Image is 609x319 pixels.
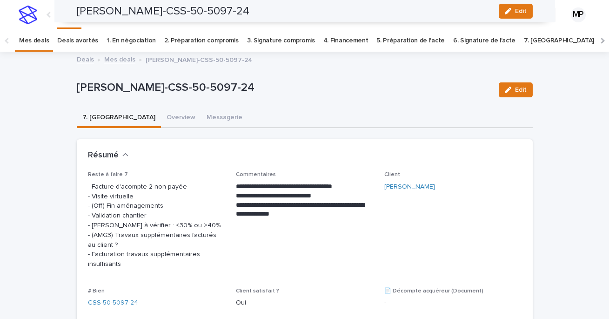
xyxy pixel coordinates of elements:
[57,30,98,52] a: Deals avortés
[146,54,252,64] p: [PERSON_NAME]-CSS-50-5097-24
[19,30,49,52] a: Mes deals
[515,87,527,93] span: Edit
[236,298,373,308] p: Oui
[384,298,522,308] p: -
[77,81,491,95] p: [PERSON_NAME]-CSS-50-5097-24
[88,288,105,294] span: # Bien
[88,172,128,177] span: Reste à faire 7
[107,30,156,52] a: 1. En négociation
[77,109,161,128] button: 7. [GEOGRAPHIC_DATA]
[376,30,445,52] a: 5. Préparation de l'acte
[384,172,400,177] span: Client
[236,288,279,294] span: Client satisfait ?
[161,109,201,128] button: Overview
[201,109,248,128] button: Messagerie
[499,82,533,97] button: Edit
[524,30,594,52] a: 7. [GEOGRAPHIC_DATA]
[88,298,138,308] a: CSS-50-5097-24
[247,30,315,52] a: 3. Signature compromis
[323,30,368,52] a: 4. Financement
[88,150,119,161] h2: Résumé
[88,150,129,161] button: Résumé
[88,182,225,269] p: - Facture d'acompte 2 non payée - Visite virtuelle - (Off) Fin aménagements - Validation chantier...
[384,288,483,294] span: 📄 Décompte acquéreur (Document)
[236,172,276,177] span: Commentaires
[453,30,515,52] a: 6. Signature de l'acte
[571,7,586,22] div: MP
[104,54,135,64] a: Mes deals
[384,182,435,192] a: [PERSON_NAME]
[77,54,94,64] a: Deals
[19,6,37,24] img: stacker-logo-s-only.png
[164,30,239,52] a: 2. Préparation compromis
